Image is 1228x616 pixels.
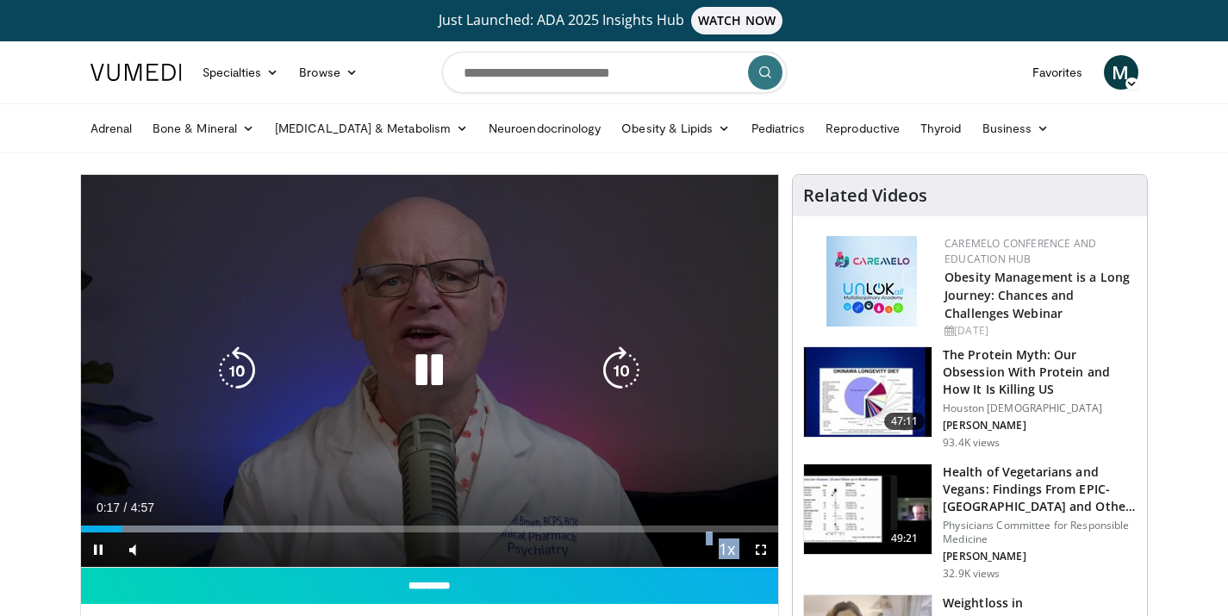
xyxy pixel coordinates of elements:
a: Obesity & Lipids [611,111,740,146]
a: Reproductive [815,111,910,146]
h3: Health of Vegetarians and Vegans: Findings From EPIC-[GEOGRAPHIC_DATA] and Othe… [943,464,1137,515]
span: 49:21 [884,530,926,547]
span: WATCH NOW [691,7,782,34]
h3: The Protein Myth: Our Obsession With Protein and How It Is Killing US [943,346,1137,398]
a: Browse [289,55,368,90]
video-js: Video Player [81,175,779,568]
button: Playback Rate [709,532,744,567]
img: VuMedi Logo [90,64,182,81]
a: Adrenal [80,111,143,146]
a: Specialties [192,55,290,90]
span: 4:57 [131,501,154,514]
a: Favorites [1022,55,1094,90]
p: Physicians Committee for Responsible Medicine [943,519,1137,546]
button: Mute [115,532,150,567]
a: CaReMeLO Conference and Education Hub [944,236,1096,266]
img: b7b8b05e-5021-418b-a89a-60a270e7cf82.150x105_q85_crop-smart_upscale.jpg [804,347,932,437]
a: Thyroid [910,111,972,146]
a: M [1104,55,1138,90]
p: [PERSON_NAME] [943,419,1137,432]
a: Neuroendocrinology [478,111,611,146]
a: [MEDICAL_DATA] & Metabolism [265,111,478,146]
a: Just Launched: ADA 2025 Insights HubWATCH NOW [93,7,1136,34]
p: 93.4K views [943,436,1000,450]
a: Business [972,111,1060,146]
p: Houston [DEMOGRAPHIC_DATA] [943,401,1137,415]
p: 32.9K views [943,567,1000,581]
div: [DATE] [944,323,1133,339]
a: 47:11 The Protein Myth: Our Obsession With Protein and How It Is Killing US Houston [DEMOGRAPHIC_... [803,346,1137,450]
a: Pediatrics [741,111,816,146]
div: Progress Bar [81,526,779,532]
span: 47:11 [884,413,926,430]
p: [PERSON_NAME] [943,550,1137,563]
img: 606f2b51-b844-428b-aa21-8c0c72d5a896.150x105_q85_crop-smart_upscale.jpg [804,464,932,554]
span: / [124,501,128,514]
button: Pause [81,532,115,567]
span: 0:17 [97,501,120,514]
a: Obesity Management is a Long Journey: Chances and Challenges Webinar [944,269,1130,321]
a: 49:21 Health of Vegetarians and Vegans: Findings From EPIC-[GEOGRAPHIC_DATA] and Othe… Physicians... [803,464,1137,581]
img: 45df64a9-a6de-482c-8a90-ada250f7980c.png.150x105_q85_autocrop_double_scale_upscale_version-0.2.jpg [826,236,917,327]
button: Fullscreen [744,532,778,567]
a: Bone & Mineral [142,111,265,146]
input: Search topics, interventions [442,52,787,93]
h4: Related Videos [803,185,927,206]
